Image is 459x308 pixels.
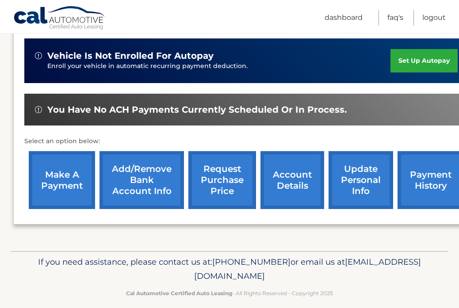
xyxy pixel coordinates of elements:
[422,10,446,26] a: Logout
[126,290,232,297] strong: Cal Automotive Certified Auto Leasing
[24,255,435,283] p: If you need assistance, please contact us at: or email us at
[35,106,42,113] img: alert-white.svg
[47,104,347,115] span: You have no ACH payments currently scheduled or in process.
[35,52,42,59] img: alert-white.svg
[325,10,363,26] a: Dashboard
[212,257,291,267] span: [PHONE_NUMBER]
[387,10,403,26] a: FAQ's
[188,151,256,209] a: request purchase price
[29,151,95,209] a: make a payment
[329,151,393,209] a: update personal info
[47,50,214,61] span: vehicle is not enrolled for autopay
[13,6,106,31] a: Cal Automotive
[24,289,435,298] p: - All Rights Reserved - Copyright 2025
[260,151,324,209] a: account details
[194,257,421,281] span: [EMAIL_ADDRESS][DOMAIN_NAME]
[390,49,458,72] a: set up autopay
[47,61,390,71] p: Enroll your vehicle in automatic recurring payment deduction.
[99,151,184,209] a: Add/Remove bank account info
